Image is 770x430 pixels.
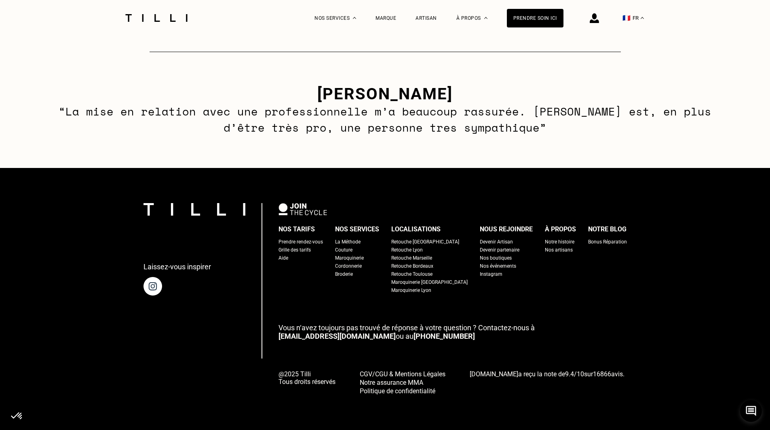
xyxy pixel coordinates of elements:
img: Menu déroulant [353,17,356,19]
div: À propos [545,223,576,235]
a: Retouche Lyon [391,246,423,254]
a: CGV/CGU & Mentions Légales [360,369,445,378]
span: / [565,370,584,378]
span: @2025 Tilli [278,370,335,378]
img: logo Tilli [143,203,245,216]
h3: [PERSON_NAME] [55,84,715,103]
p: Laissez-vous inspirer [143,262,211,271]
img: icône connexion [590,13,599,23]
a: Artisan [416,15,437,21]
span: 🇫🇷 [622,14,631,22]
a: Nos événements [480,262,516,270]
a: Retouche Marseille [391,254,432,262]
img: Menu déroulant à propos [484,17,487,19]
a: Maroquinerie Lyon [391,286,431,294]
a: Devenir Artisan [480,238,513,246]
a: Devenir partenaire [480,246,519,254]
a: Cordonnerie [335,262,362,270]
a: Aide [278,254,288,262]
a: [EMAIL_ADDRESS][DOMAIN_NAME] [278,332,396,340]
span: 10 [577,370,584,378]
p: ou au [278,323,627,340]
span: 9.4 [565,370,574,378]
a: Retouche [GEOGRAPHIC_DATA] [391,238,459,246]
span: 16866 [593,370,611,378]
a: Nos boutiques [480,254,512,262]
a: Retouche Toulouse [391,270,432,278]
a: Couture [335,246,352,254]
img: Logo du service de couturière Tilli [122,14,190,22]
a: Retouche Bordeaux [391,262,433,270]
a: Bonus Réparation [588,238,627,246]
div: Nous rejoindre [480,223,533,235]
span: CGV/CGU & Mentions Légales [360,370,445,378]
a: Notre histoire [545,238,574,246]
span: Vous n‘avez toujours pas trouvé de réponse à votre question ? Contactez-nous à [278,323,535,332]
a: Marque [376,15,396,21]
img: menu déroulant [641,17,644,19]
div: Notre blog [588,223,627,235]
a: Instagram [480,270,502,278]
a: Maroquinerie [GEOGRAPHIC_DATA] [391,278,468,286]
span: Tous droits réservés [278,378,335,386]
a: Prendre soin ici [507,9,563,27]
span: a reçu la note de sur avis. [470,370,624,378]
img: logo Join The Cycle [278,203,327,215]
a: Prendre rendez-vous [278,238,323,246]
div: Nos services [335,223,379,235]
a: Broderie [335,270,353,278]
a: Politique de confidentialité [360,386,445,395]
a: La Méthode [335,238,361,246]
a: Notre assurance MMA [360,378,445,386]
a: [PHONE_NUMBER] [413,332,475,340]
div: Nos tarifs [278,223,315,235]
div: Localisations [391,223,441,235]
span: Notre assurance MMA [360,379,423,386]
a: Nos artisans [545,246,573,254]
a: Grille des tarifs [278,246,311,254]
img: page instagram de Tilli une retoucherie à domicile [143,277,162,296]
a: Maroquinerie [335,254,364,262]
span: Politique de confidentialité [360,387,435,395]
p: “La mise en relation avec une professionnelle m’a beaucoup rassurée. [PERSON_NAME] est, en plus d... [55,103,715,136]
span: [DOMAIN_NAME] [470,370,518,378]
